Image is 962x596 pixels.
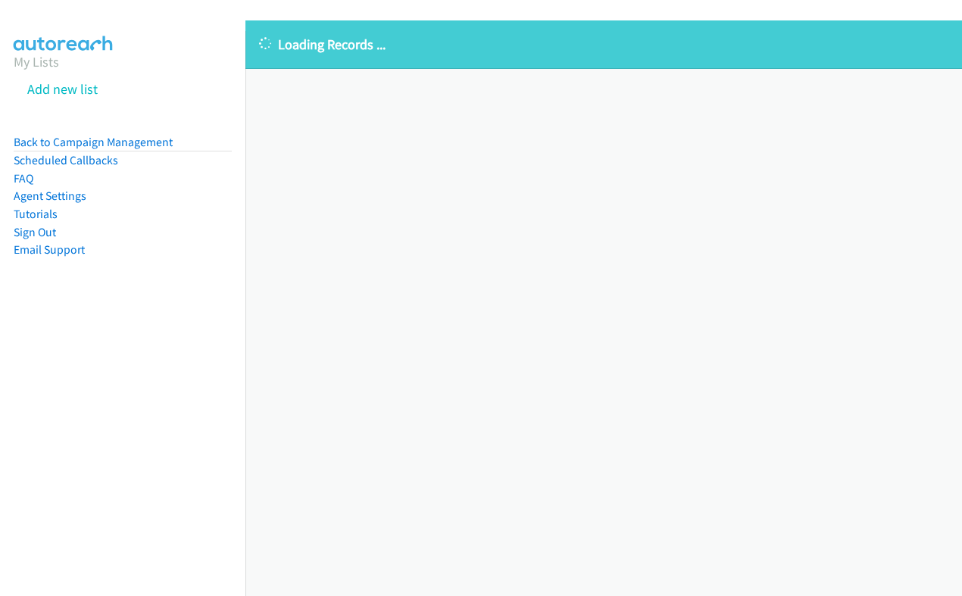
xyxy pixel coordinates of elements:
[14,207,58,221] a: Tutorials
[14,53,59,70] a: My Lists
[259,34,948,55] p: Loading Records ...
[14,242,85,257] a: Email Support
[14,171,33,186] a: FAQ
[14,189,86,203] a: Agent Settings
[27,80,98,98] a: Add new list
[14,225,56,239] a: Sign Out
[14,135,173,149] a: Back to Campaign Management
[14,153,118,167] a: Scheduled Callbacks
